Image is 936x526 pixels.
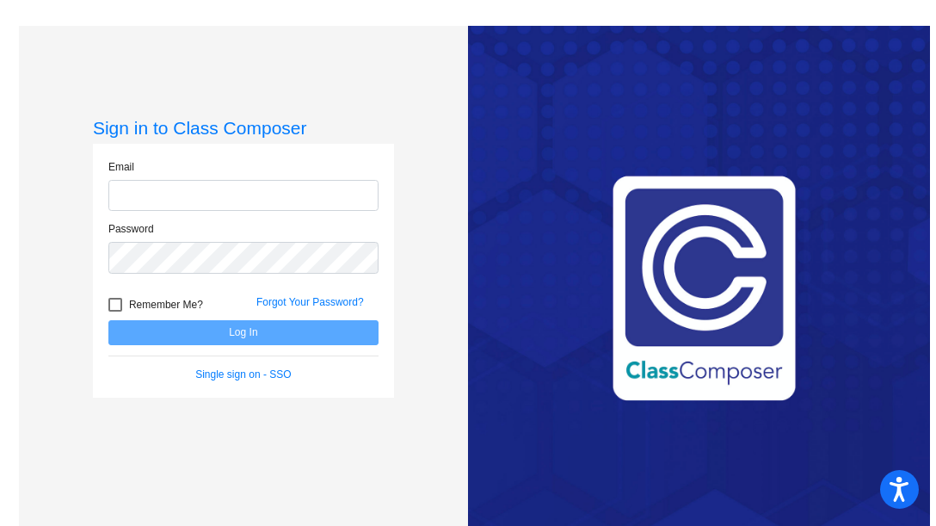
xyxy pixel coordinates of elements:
label: Email [108,159,134,175]
span: Remember Me? [129,294,203,315]
a: Forgot Your Password? [256,296,364,308]
button: Log In [108,320,379,345]
label: Password [108,221,154,237]
a: Single sign on - SSO [195,368,291,381]
h3: Sign in to Class Composer [93,117,394,139]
